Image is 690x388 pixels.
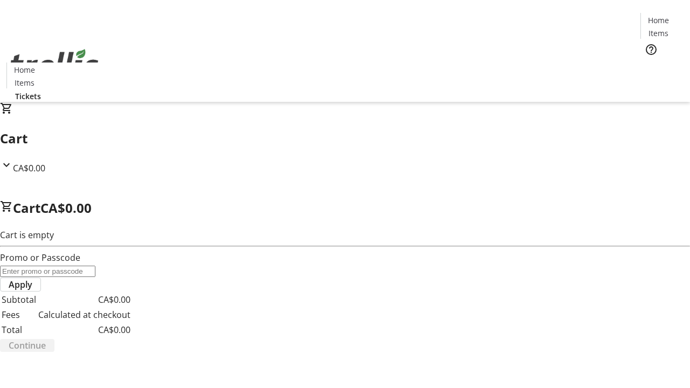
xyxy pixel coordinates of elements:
[641,15,675,26] a: Home
[7,77,42,88] a: Items
[38,293,131,307] td: CA$0.00
[38,308,131,322] td: Calculated at checkout
[9,278,32,291] span: Apply
[649,63,675,74] span: Tickets
[1,308,37,322] td: Fees
[7,64,42,75] a: Home
[641,27,675,39] a: Items
[15,77,34,88] span: Items
[6,91,50,102] a: Tickets
[648,27,668,39] span: Items
[14,64,35,75] span: Home
[40,199,92,217] span: CA$0.00
[13,162,45,174] span: CA$0.00
[640,39,662,60] button: Help
[6,37,102,91] img: Orient E2E Organization SeylOnxuSj's Logo
[640,63,684,74] a: Tickets
[648,15,669,26] span: Home
[1,293,37,307] td: Subtotal
[1,323,37,337] td: Total
[38,323,131,337] td: CA$0.00
[15,91,41,102] span: Tickets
